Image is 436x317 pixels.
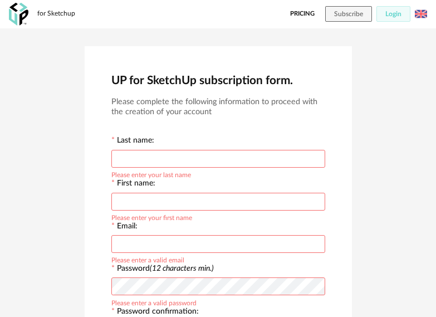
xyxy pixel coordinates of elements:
[334,11,363,17] span: Subscribe
[111,255,184,264] div: Please enter a valid email
[111,179,155,189] label: First name:
[290,6,315,22] a: Pricing
[117,265,214,272] label: Password
[111,136,154,147] label: Last name:
[111,298,197,306] div: Please enter a valid password
[111,222,138,232] label: Email:
[111,212,192,221] div: Please enter your first name
[385,11,401,17] span: Login
[150,265,214,272] i: (12 characters min.)
[111,73,325,88] h2: UP for SketchUp subscription form.
[415,8,427,20] img: us
[9,3,28,26] img: OXP
[111,169,191,178] div: Please enter your last name
[111,97,325,118] h3: Please complete the following information to proceed with the creation of your account
[325,6,372,22] button: Subscribe
[376,6,410,22] button: Login
[37,9,75,18] div: for Sketchup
